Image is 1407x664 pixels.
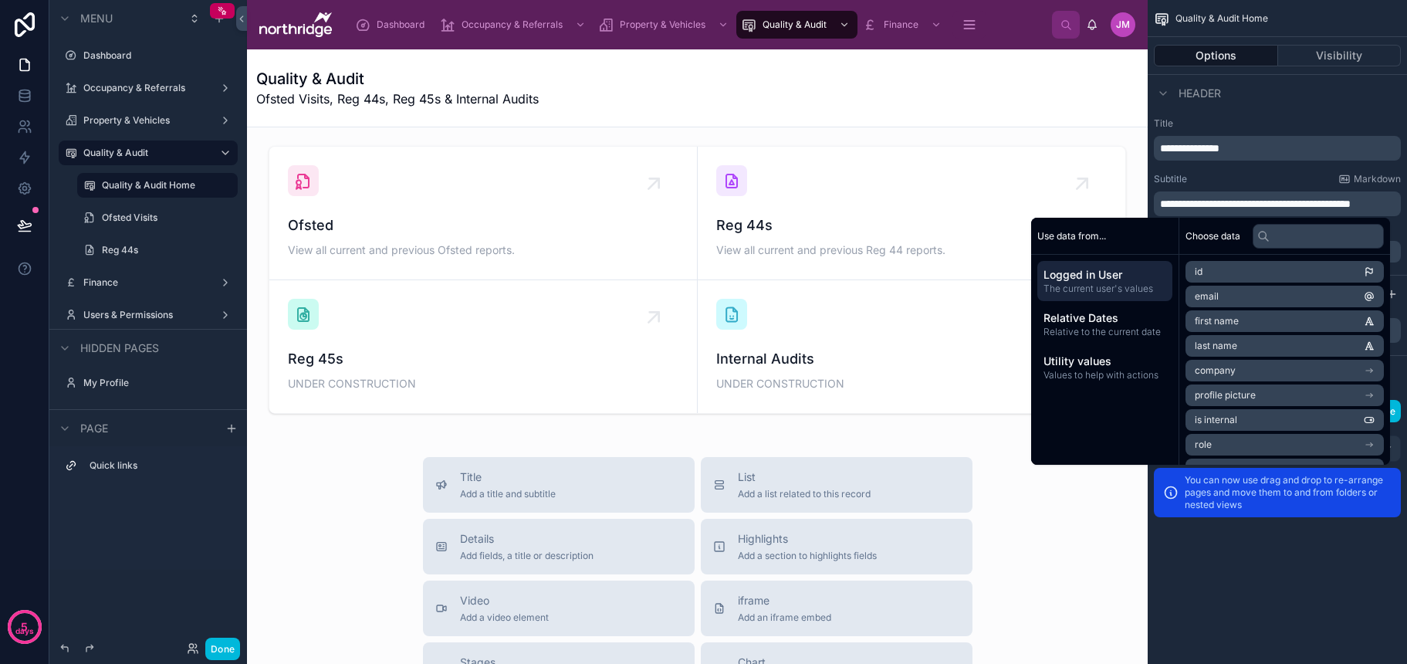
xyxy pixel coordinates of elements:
label: Finance [83,276,207,289]
div: scrollable content [1154,191,1401,216]
label: Users & Permissions [83,309,207,321]
button: VideoAdd a video element [423,581,695,636]
a: Dashboard [350,11,435,39]
span: Hidden pages [80,340,159,356]
span: Use data from... [1037,230,1106,242]
label: Title [1154,117,1401,130]
span: Add an iframe embed [738,611,831,624]
span: Ofsted Visits, Reg 44s, Reg 45s & Internal Audits [256,90,539,108]
div: scrollable content [344,8,1052,42]
label: Quality & Audit Home [102,179,228,191]
span: Dashboard [377,19,424,31]
p: 5 [21,619,28,635]
a: Occupancy & Referrals [435,11,594,39]
label: Ofsted Visits [102,212,228,224]
span: Relative Dates [1043,310,1166,326]
label: Reg 44s [102,244,228,256]
span: List [738,469,871,485]
label: Quality & Audit [83,147,207,159]
span: Highlights [738,531,877,547]
span: Title [460,469,556,485]
span: Page [80,421,108,436]
span: Add a section to highlights fields [738,550,877,562]
button: DetailsAdd fields, a title or description [423,519,695,574]
span: Choose data [1185,230,1240,242]
span: Add a title and subtitle [460,488,556,500]
button: Done [205,638,240,660]
a: Markdown [1338,173,1401,185]
p: days [15,625,34,638]
span: Logged in User [1043,267,1166,283]
span: Quality & Audit Home [1175,12,1268,25]
span: Header [1179,86,1221,101]
h1: Quality & Audit [256,68,539,90]
span: Add a list related to this record [738,488,871,500]
span: Utility values [1043,354,1166,369]
a: Finance [857,11,949,39]
span: Details [460,531,594,547]
span: Menu [80,11,113,26]
label: My Profile [83,377,228,389]
button: ListAdd a list related to this record [701,457,972,513]
button: iframeAdd an iframe embed [701,581,972,636]
span: iframe [738,593,831,608]
span: Markdown [1354,173,1401,185]
button: TitleAdd a title and subtitle [423,457,695,513]
span: Values to help with actions [1043,369,1166,381]
span: Finance [884,19,918,31]
button: Visibility [1278,45,1402,66]
a: Property & Vehicles [594,11,736,39]
span: Quality & Audit [763,19,827,31]
button: Options [1154,45,1278,66]
a: Quality & Audit [736,11,857,39]
div: scrollable content [1031,255,1179,394]
div: scrollable content [1154,136,1401,161]
span: Property & Vehicles [620,19,705,31]
button: HighlightsAdd a section to highlights fields [701,519,972,574]
img: App logo [259,12,332,37]
span: JM [1116,19,1130,31]
span: Add a video element [460,611,549,624]
span: Video [460,593,549,608]
span: Add fields, a title or description [460,550,594,562]
div: scrollable content [49,446,247,493]
label: Occupancy & Referrals [83,82,207,94]
span: Occupancy & Referrals [462,19,563,31]
label: Quick links [90,459,225,472]
label: Dashboard [83,49,228,62]
span: Relative to the current date [1043,326,1166,338]
p: You can now use drag and drop to re-arrange pages and move them to and from folders or nested views [1185,474,1392,511]
label: Property & Vehicles [83,114,207,127]
label: Subtitle [1154,173,1187,185]
span: The current user's values [1043,283,1166,295]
